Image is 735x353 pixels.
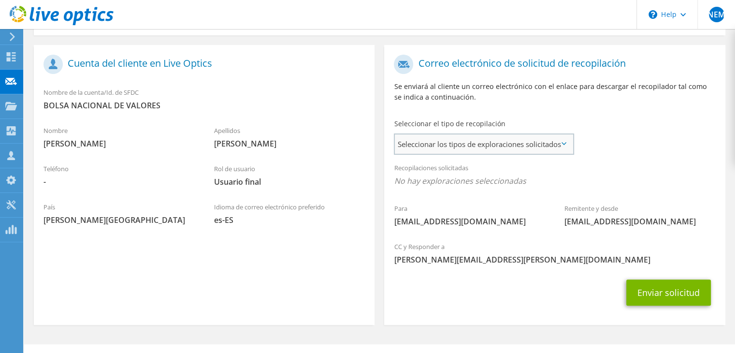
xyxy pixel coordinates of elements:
button: Enviar solicitud [626,279,711,306]
span: - [43,176,195,187]
div: Nombre [34,120,204,154]
div: País [34,197,204,230]
span: No hay exploraciones seleccionadas [394,176,715,186]
div: Para [384,198,555,232]
h1: Correo electrónico de solicitud de recopilación [394,55,710,74]
div: Nombre de la cuenta/Id. de SFDC [34,82,375,116]
span: [EMAIL_ADDRESS][DOMAIN_NAME] [564,216,716,227]
div: Rol de usuario [204,159,375,192]
span: Usuario final [214,176,365,187]
div: Remitente y desde [555,198,725,232]
svg: \n [649,10,657,19]
div: Idioma de correo electrónico preferido [204,197,375,230]
span: es-ES [214,215,365,225]
div: Recopilaciones solicitadas [384,158,725,193]
div: Apellidos [204,120,375,154]
span: [PERSON_NAME][EMAIL_ADDRESS][PERSON_NAME][DOMAIN_NAME] [394,254,715,265]
label: Seleccionar el tipo de recopilación [394,119,505,129]
div: Teléfono [34,159,204,192]
span: BOLSA NACIONAL DE VALORES [43,100,365,111]
h1: Cuenta del cliente en Live Optics [43,55,360,74]
p: Se enviará al cliente un correo electrónico con el enlace para descargar el recopilador tal como ... [394,81,715,103]
div: CC y Responder a [384,236,725,270]
span: Seleccionar los tipos de exploraciones solicitados [395,134,573,154]
span: [PERSON_NAME] [43,138,195,149]
span: NEM [709,7,724,22]
span: [EMAIL_ADDRESS][DOMAIN_NAME] [394,216,545,227]
span: [PERSON_NAME][GEOGRAPHIC_DATA] [43,215,195,225]
span: [PERSON_NAME] [214,138,365,149]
